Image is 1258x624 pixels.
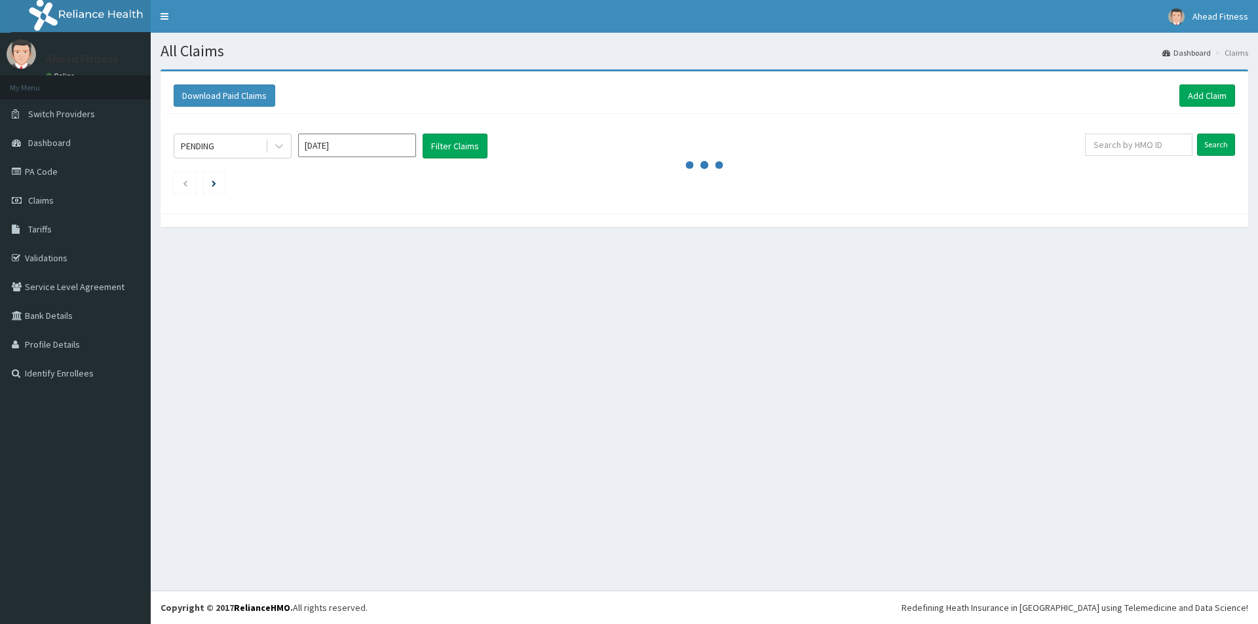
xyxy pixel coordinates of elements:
a: Add Claim [1179,84,1235,107]
a: RelianceHMO [234,602,290,614]
div: PENDING [181,139,214,153]
input: Select Month and Year [298,134,416,157]
a: Online [46,71,77,81]
footer: All rights reserved. [151,591,1258,624]
li: Claims [1212,47,1248,58]
p: Ahead Fitness [46,53,118,65]
a: Previous page [182,177,188,189]
img: User Image [1168,9,1185,25]
div: Redefining Heath Insurance in [GEOGRAPHIC_DATA] using Telemedicine and Data Science! [902,601,1248,614]
svg: audio-loading [685,145,724,185]
span: Tariffs [28,223,52,235]
span: Claims [28,194,54,206]
span: Ahead Fitness [1192,10,1248,22]
span: Switch Providers [28,108,95,120]
input: Search [1197,134,1235,156]
button: Download Paid Claims [174,84,275,107]
input: Search by HMO ID [1085,134,1192,156]
h1: All Claims [161,43,1248,60]
img: User Image [7,39,36,69]
a: Next page [212,177,216,189]
a: Dashboard [1162,47,1211,58]
button: Filter Claims [423,134,487,158]
strong: Copyright © 2017 . [161,602,293,614]
span: Dashboard [28,137,71,149]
